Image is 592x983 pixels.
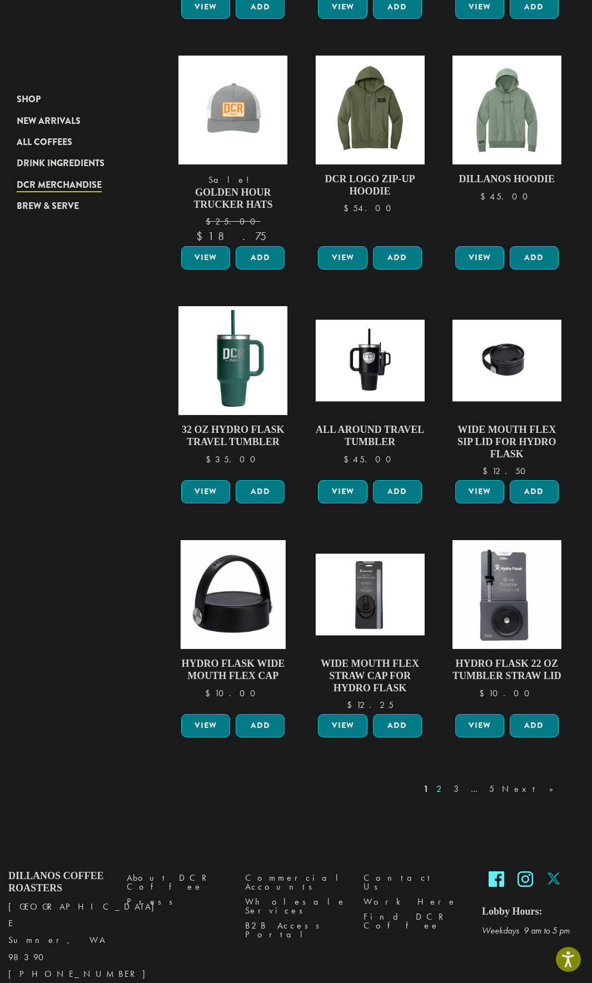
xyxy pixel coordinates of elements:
a: All Coffees [17,132,131,153]
span: $ [206,453,215,465]
h4: Wide Mouth Flex Straw Cap for Hydro Flask [315,658,424,694]
a: DCR Logo Zip-Up Hoodie $54.00 [315,56,424,242]
a: 32 oz Hydro Flask Travel Tumbler $35.00 [178,306,287,476]
span: $ [344,202,353,214]
span: Sale! [178,173,287,187]
a: 1 [421,782,431,796]
bdi: 35.00 [206,453,261,465]
a: Work Here [364,894,465,909]
a: View [181,714,230,737]
button: Add [510,714,559,737]
h4: Golden Hour Trucker Hats [178,187,287,211]
span: $ [205,687,215,699]
a: Find DCR Coffee [364,910,465,934]
h4: 32 oz Hydro Flask Travel Tumbler [178,424,287,448]
h4: Hydro Flask 22 oz Tumbler Straw Lid [452,658,561,682]
button: Add [236,246,285,270]
a: Sale! Golden Hour Trucker Hats $25.00 [178,56,287,242]
a: Shop [17,89,131,110]
img: Hydro-FlaskF-lex-Sip-Lid-_Stock_1200x900.jpg [315,554,424,636]
a: 2 [434,782,448,796]
bdi: 45.00 [480,191,533,202]
button: Add [510,480,559,503]
a: View [181,480,230,503]
span: Brew & Serve [17,199,79,213]
button: Add [236,714,285,737]
a: Contact Us [364,870,465,894]
a: Dillanos Hoodie $45.00 [452,56,561,242]
a: 5 [487,782,496,796]
span: DCR Merchandise [17,178,102,192]
span: $ [479,687,489,699]
h4: Dillanos Hoodie [452,173,561,186]
p: [GEOGRAPHIC_DATA] E Sumner, WA 98390 [PHONE_NUMBER] [8,899,110,982]
img: Hydro-Flask-Wide-Mouth-Flex-Cap.jpg [181,540,285,649]
a: View [318,246,367,270]
button: Add [373,480,422,503]
button: Add [510,246,559,270]
img: 32TravelTumbler_Fir-e1741126779857.png [178,306,287,415]
a: View [455,246,504,270]
a: Hydro Flask Wide Mouth Flex Cap $10.00 [178,540,287,710]
a: View [455,714,504,737]
span: $ [344,453,353,465]
img: Hydro-Flask-WM-Flex-Sip-Lid-Black_.jpg [452,320,561,402]
a: Brew & Serve [17,196,131,217]
a: All Around Travel Tumbler $45.00 [315,306,424,476]
button: Add [373,246,422,270]
a: DCR Merchandise [17,174,131,196]
bdi: 18.75 [196,229,270,243]
a: View [318,480,367,503]
button: Add [236,480,285,503]
button: Add [373,714,422,737]
a: Press [127,894,228,909]
a: Wholesale Services [245,894,347,918]
a: … [469,782,484,796]
img: DCR-Dillanos-Zip-Up-Hoodie-Military-Green.png [315,56,424,164]
span: Shop [17,93,41,107]
a: Hydro Flask 22 oz Tumbler Straw Lid $10.00 [452,540,561,710]
img: DCR-SS-Golden-Hour-Trucker-Hat-Marigold-Patch-1200x1200-Web-e1744312436823.png [178,56,287,164]
a: View [455,480,504,503]
bdi: 10.00 [205,687,261,699]
a: Wide Mouth Flex Sip Lid for Hydro Flask $12.50 [452,306,561,476]
a: 3 [451,782,465,796]
em: Weekdays 9 am to 5 pm [482,925,570,936]
a: Next » [500,782,564,796]
span: $ [347,699,356,711]
span: All Coffees [17,136,72,149]
bdi: 10.00 [479,687,535,699]
h4: Wide Mouth Flex Sip Lid for Hydro Flask [452,424,561,460]
img: 22oz-Tumbler-Straw-Lid-Hydro-Flask-300x300.jpg [452,540,561,649]
span: Drink Ingredients [17,157,105,171]
bdi: 54.00 [344,202,396,214]
span: $ [206,216,215,227]
h4: Hydro Flask Wide Mouth Flex Cap [178,658,287,682]
h4: All Around Travel Tumbler [315,424,424,448]
a: View [318,714,367,737]
span: $ [196,229,208,243]
h5: Lobby Hours: [482,906,584,918]
bdi: 25.00 [206,216,261,227]
h4: Dillanos Coffee Roasters [8,870,110,894]
bdi: 12.25 [347,699,394,711]
a: Drink Ingredients [17,153,131,174]
span: New Arrivals [17,114,81,128]
a: View [181,246,230,270]
a: About DCR Coffee [127,870,228,894]
span: $ [480,191,490,202]
img: T32_Black_1200x900.jpg [315,320,424,402]
a: B2B Access Portal [245,919,347,942]
bdi: 45.00 [344,453,396,465]
a: Wide Mouth Flex Straw Cap for Hydro Flask $12.25 [315,540,424,710]
bdi: 12.50 [482,465,531,477]
span: $ [482,465,492,477]
a: New Arrivals [17,110,131,131]
img: DCR-Dillanos-Hoodie-Laurel-Green.png [452,56,561,164]
a: Commercial Accounts [245,870,347,894]
h4: DCR Logo Zip-Up Hoodie [315,173,424,197]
